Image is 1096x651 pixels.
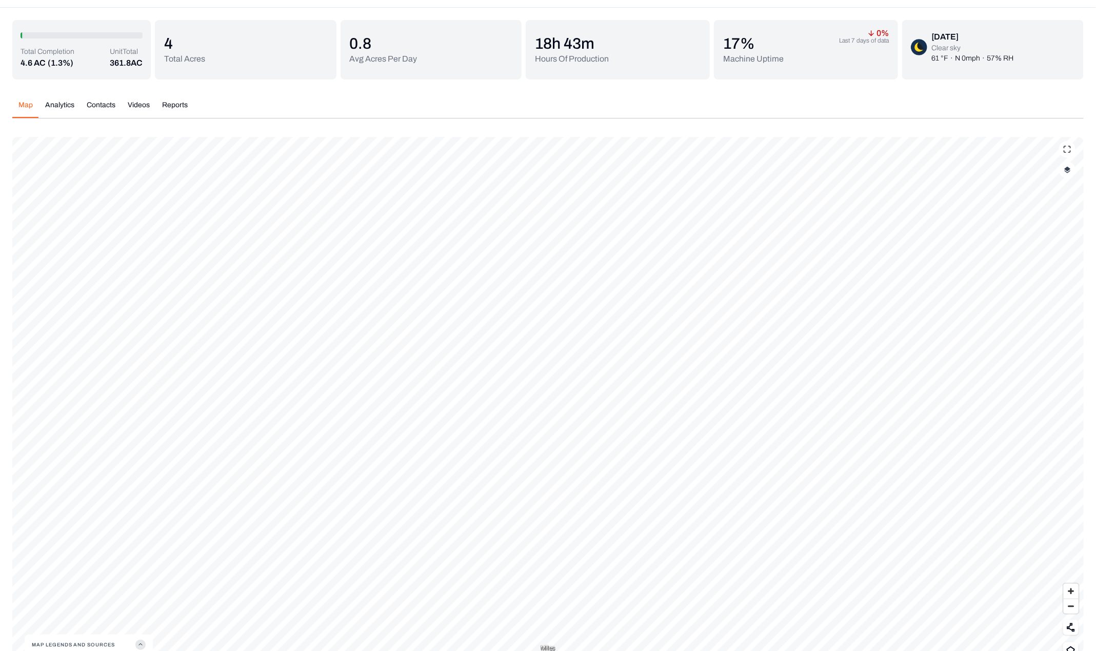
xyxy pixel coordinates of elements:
div: [DATE] [931,31,1013,43]
p: 4.6 AC [21,57,46,69]
button: Reports [156,100,194,118]
p: Avg Acres Per Day [350,53,417,65]
button: 4.6 AC(1.3%) [21,57,74,69]
p: N 0mph [955,53,980,64]
p: 0 % [868,30,889,36]
button: Zoom in [1064,584,1079,599]
p: Unit Total [110,47,143,57]
p: · [950,53,953,64]
p: Machine Uptime [723,53,784,65]
p: 361.8 AC [110,57,143,69]
p: Clear sky [931,43,1013,53]
p: Hours Of Production [535,53,609,65]
button: Contacts [81,100,122,118]
button: Analytics [39,100,81,118]
p: (1.3%) [48,57,73,69]
p: 0.8 [350,34,417,53]
button: Zoom out [1064,599,1079,614]
img: layerIcon [1064,166,1071,173]
button: Videos [122,100,156,118]
img: clear-sky-night-D7zLJEpc.png [911,39,927,55]
p: 4 [164,34,205,53]
p: Total Acres [164,53,205,65]
p: 17 % [723,34,784,53]
p: 57% RH [987,53,1013,64]
button: Map [12,100,39,118]
p: 61 °F [931,53,948,64]
p: Total Completion [21,47,74,57]
p: 18h 43m [535,34,609,53]
p: · [982,53,985,64]
p: Last 7 days of data [839,36,889,45]
img: arrow [868,30,874,36]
